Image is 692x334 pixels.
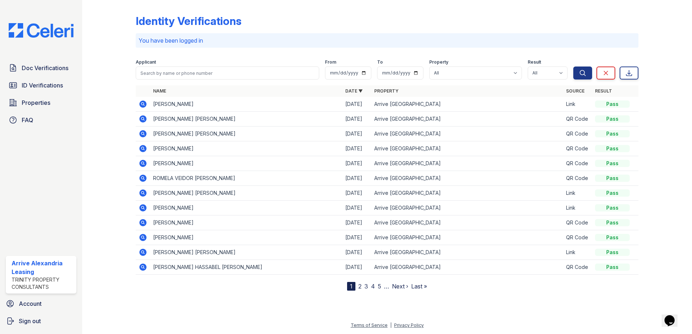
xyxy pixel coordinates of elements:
[595,88,612,94] a: Result
[371,112,564,127] td: Arrive [GEOGRAPHIC_DATA]
[411,283,427,290] a: Last »
[12,276,73,291] div: Trinity Property Consultants
[12,259,73,276] div: Arrive Alexandria Leasing
[150,112,342,127] td: [PERSON_NAME] [PERSON_NAME]
[595,160,630,167] div: Pass
[3,23,79,38] img: CE_Logo_Blue-a8612792a0a2168367f1c8372b55b34899dd931a85d93a1a3d3e32e68fde9ad4.png
[377,59,383,65] label: To
[563,230,592,245] td: QR Code
[595,175,630,182] div: Pass
[6,95,76,110] a: Properties
[150,215,342,230] td: [PERSON_NAME]
[371,215,564,230] td: Arrive [GEOGRAPHIC_DATA]
[384,282,389,291] span: …
[371,97,564,112] td: Arrive [GEOGRAPHIC_DATA]
[325,59,336,65] label: From
[150,97,342,112] td: [PERSON_NAME]
[371,156,564,171] td: Arrive [GEOGRAPHIC_DATA]
[563,171,592,186] td: QR Code
[342,141,371,156] td: [DATE]
[136,67,319,80] input: Search by name or phone number
[342,215,371,230] td: [DATE]
[595,219,630,226] div: Pass
[19,317,41,325] span: Sign out
[342,245,371,260] td: [DATE]
[150,260,342,275] td: [PERSON_NAME] HASSABEL [PERSON_NAME]
[3,296,79,311] a: Account
[358,283,362,290] a: 2
[150,156,342,171] td: [PERSON_NAME]
[371,245,564,260] td: Arrive [GEOGRAPHIC_DATA]
[342,171,371,186] td: [DATE]
[595,145,630,152] div: Pass
[563,245,592,260] td: Link
[150,141,342,156] td: [PERSON_NAME]
[22,64,68,72] span: Doc Verifications
[371,283,375,290] a: 4
[19,299,42,308] span: Account
[563,186,592,201] td: Link
[136,14,241,27] div: Identity Verifications
[22,81,63,90] span: ID Verifications
[563,156,592,171] td: QR Code
[371,186,564,201] td: Arrive [GEOGRAPHIC_DATA]
[6,78,76,93] a: ID Verifications
[342,112,371,127] td: [DATE]
[150,245,342,260] td: [PERSON_NAME] [PERSON_NAME]
[371,230,564,245] td: Arrive [GEOGRAPHIC_DATA]
[342,201,371,215] td: [DATE]
[371,171,564,186] td: Arrive [GEOGRAPHIC_DATA]
[595,130,630,137] div: Pass
[342,156,371,171] td: [DATE]
[351,322,388,328] a: Terms of Service
[150,127,342,141] td: [PERSON_NAME] [PERSON_NAME]
[342,186,371,201] td: [DATE]
[595,100,630,108] div: Pass
[347,282,355,291] div: 1
[371,201,564,215] td: Arrive [GEOGRAPHIC_DATA]
[563,260,592,275] td: QR Code
[563,127,592,141] td: QR Code
[139,36,636,45] p: You have been logged in
[342,97,371,112] td: [DATE]
[6,113,76,127] a: FAQ
[394,322,424,328] a: Privacy Policy
[595,264,630,271] div: Pass
[342,230,371,245] td: [DATE]
[150,230,342,245] td: [PERSON_NAME]
[371,127,564,141] td: Arrive [GEOGRAPHIC_DATA]
[528,59,541,65] label: Result
[662,305,685,327] iframe: chat widget
[150,171,342,186] td: ROMELA VEIDOR [PERSON_NAME]
[378,283,381,290] a: 5
[371,141,564,156] td: Arrive [GEOGRAPHIC_DATA]
[22,98,50,107] span: Properties
[392,283,408,290] a: Next ›
[563,112,592,127] td: QR Code
[563,215,592,230] td: QR Code
[364,283,368,290] a: 3
[371,260,564,275] td: Arrive [GEOGRAPHIC_DATA]
[563,201,592,215] td: Link
[595,115,630,123] div: Pass
[566,88,585,94] a: Source
[563,97,592,112] td: Link
[595,249,630,256] div: Pass
[150,186,342,201] td: [PERSON_NAME] [PERSON_NAME]
[22,116,33,124] span: FAQ
[342,260,371,275] td: [DATE]
[6,61,76,75] a: Doc Verifications
[374,88,398,94] a: Property
[3,314,79,328] a: Sign out
[153,88,166,94] a: Name
[342,127,371,141] td: [DATE]
[595,204,630,211] div: Pass
[136,59,156,65] label: Applicant
[429,59,448,65] label: Property
[150,201,342,215] td: [PERSON_NAME]
[563,141,592,156] td: QR Code
[345,88,363,94] a: Date ▼
[595,234,630,241] div: Pass
[390,322,392,328] div: |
